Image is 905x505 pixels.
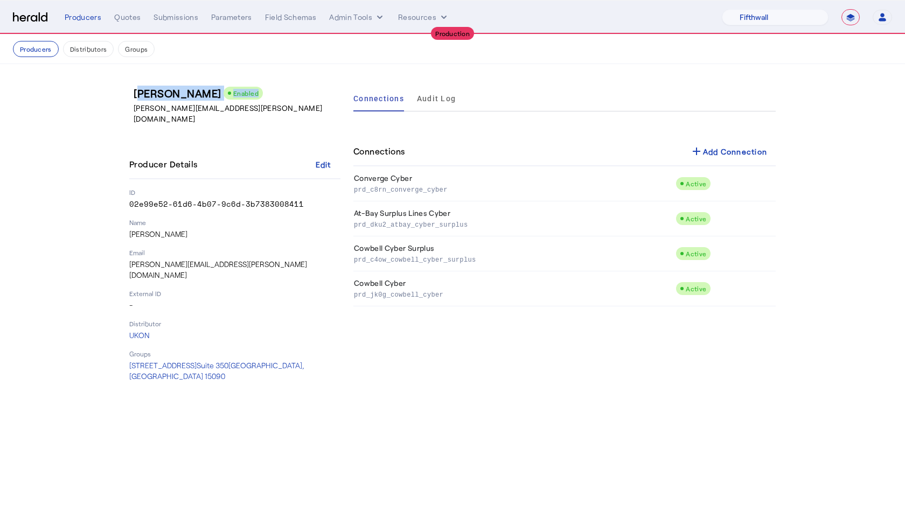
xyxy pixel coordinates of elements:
span: Audit Log [417,95,456,102]
p: - [129,300,340,311]
p: prd_c4ow_cowbell_cyber_surplus [354,254,671,264]
div: Add Connection [690,145,768,158]
h3: [PERSON_NAME] [134,86,345,101]
button: Add Connection [681,142,776,161]
button: Edit [306,155,340,174]
p: [PERSON_NAME][EMAIL_ADDRESS][PERSON_NAME][DOMAIN_NAME] [129,259,340,280]
div: Producers [65,12,101,23]
p: [PERSON_NAME][EMAIL_ADDRESS][PERSON_NAME][DOMAIN_NAME] [134,103,345,124]
a: Connections [353,86,404,111]
p: prd_c8rn_converge_cyber [354,184,671,194]
button: Resources dropdown menu [398,12,449,23]
p: 02e99e52-61d6-4b07-9c6d-3b7383008411 [129,199,340,209]
td: Converge Cyber [353,166,676,201]
td: Cowbell Cyber Surplus [353,236,676,271]
p: prd_jk0g_cowbell_cyber [354,289,671,299]
div: Edit [316,159,331,170]
p: [PERSON_NAME] [129,229,340,240]
p: External ID [129,289,340,298]
span: Active [686,250,706,257]
div: Production [431,27,474,40]
h4: Connections [353,145,405,158]
button: Producers [13,41,59,57]
p: Groups [129,349,340,358]
span: Active [686,285,706,292]
td: At-Bay Surplus Lines Cyber [353,201,676,236]
p: Name [129,218,340,227]
p: ID [129,188,340,197]
p: Email [129,248,340,257]
td: Cowbell Cyber [353,271,676,306]
button: internal dropdown menu [329,12,385,23]
p: UKON [129,330,340,341]
p: Distributor [129,319,340,328]
mat-icon: add [690,145,703,158]
a: Audit Log [417,86,456,111]
span: Enabled [233,89,259,97]
div: Quotes [114,12,141,23]
span: Active [686,180,706,187]
h4: Producer Details [129,158,201,171]
button: Distributors [63,41,114,57]
span: [STREET_ADDRESS] Suite 350 [GEOGRAPHIC_DATA], [GEOGRAPHIC_DATA] 15090 [129,361,304,381]
div: Parameters [211,12,252,23]
span: Connections [353,95,404,102]
img: Herald Logo [13,12,47,23]
span: Active [686,215,706,222]
p: prd_dku2_atbay_cyber_surplus [354,219,671,229]
div: Submissions [154,12,198,23]
button: Groups [118,41,155,57]
div: Field Schemas [265,12,317,23]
